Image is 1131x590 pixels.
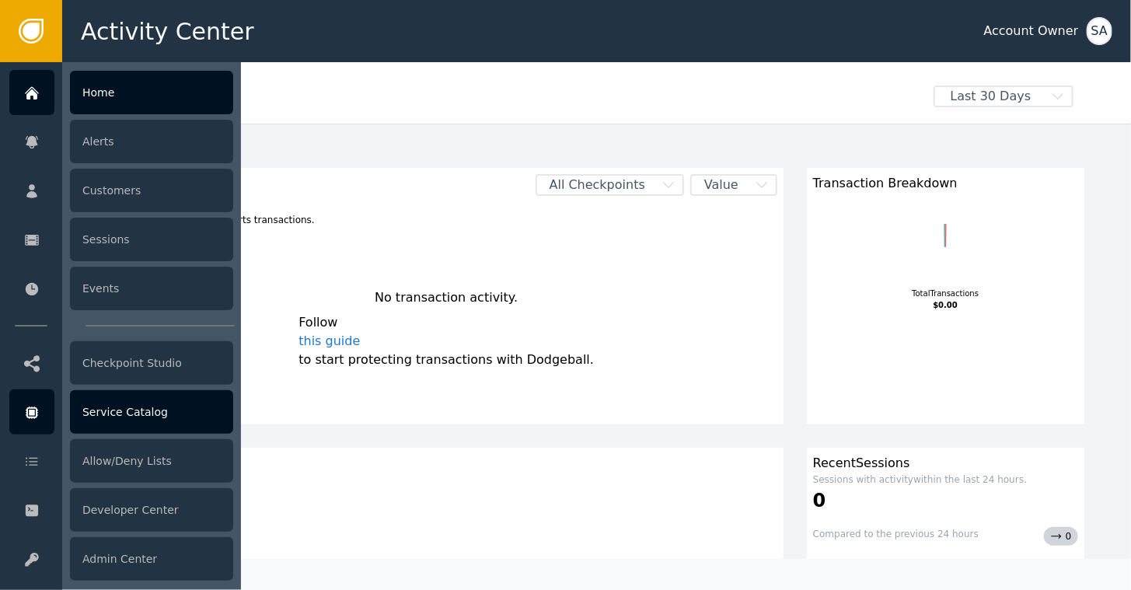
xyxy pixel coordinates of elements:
[9,389,233,435] a: Service Catalog
[813,527,979,546] div: Compared to the previous 24 hours
[9,340,233,386] a: Checkpoint Studio
[70,341,233,385] div: Checkpoint Studio
[813,174,958,193] span: Transaction Breakdown
[537,176,658,194] span: All Checkpoints
[813,487,1078,515] div: 0
[9,266,233,311] a: Events
[933,301,958,309] tspan: $0.00
[9,536,233,581] a: Admin Center
[9,168,233,213] a: Customers
[984,22,1079,40] div: Account Owner
[70,169,233,212] div: Customers
[110,86,923,120] div: Welcome
[1066,529,1072,544] span: 0
[813,454,1078,473] div: Recent Sessions
[9,487,233,532] a: Developer Center
[813,473,1078,487] div: Sessions with activity within the last 24 hours.
[536,174,684,196] button: All Checkpoints
[298,313,594,369] div: Follow to start protecting transactions with Dodgeball.
[1087,17,1112,45] button: SA
[935,87,1047,106] span: Last 30 Days
[70,439,233,483] div: Allow/Deny Lists
[70,488,233,532] div: Developer Center
[9,119,233,164] a: Alerts
[9,70,233,115] a: Home
[70,390,233,434] div: Service Catalog
[298,332,594,351] a: this guide
[9,438,233,484] a: Allow/Deny Lists
[911,289,979,298] tspan: Total Transactions
[923,86,1084,107] button: Last 30 Days
[70,267,233,310] div: Events
[70,218,233,261] div: Sessions
[692,176,751,194] span: Value
[70,120,233,163] div: Alerts
[70,71,233,114] div: Home
[70,537,233,581] div: Admin Center
[81,14,254,49] span: Activity Center
[116,454,777,473] div: Customers
[690,174,777,196] button: Value
[9,217,233,262] a: Sessions
[375,290,518,305] span: No transaction activity.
